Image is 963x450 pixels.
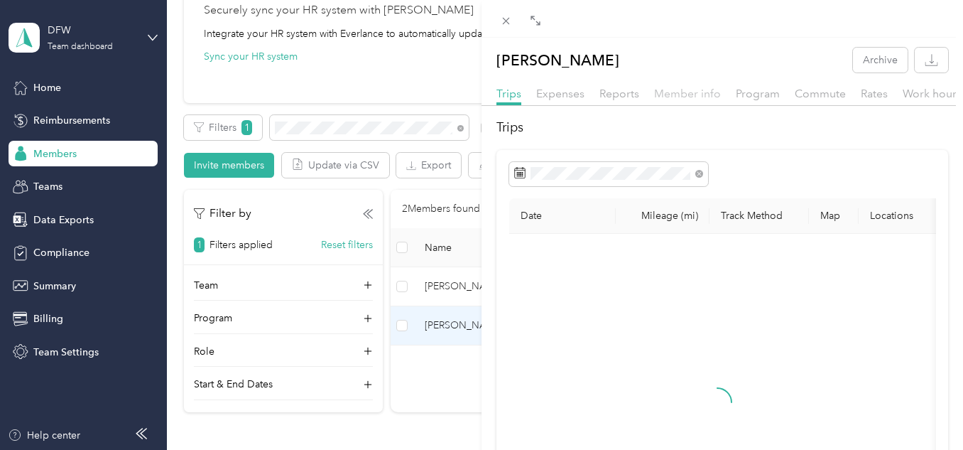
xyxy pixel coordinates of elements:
span: Rates [861,87,888,100]
span: Commute [795,87,846,100]
th: Date [509,198,616,234]
span: Program [736,87,780,100]
iframe: Everlance-gr Chat Button Frame [883,370,963,450]
span: Reports [599,87,639,100]
span: Expenses [536,87,584,100]
button: Archive [853,48,908,73]
th: Map [809,198,859,234]
span: Work hours [903,87,962,100]
th: Mileage (mi) [616,198,709,234]
span: Trips [496,87,521,100]
h2: Trips [496,118,948,137]
th: Track Method [709,198,809,234]
p: [PERSON_NAME] [496,48,619,73]
span: Member info [654,87,721,100]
